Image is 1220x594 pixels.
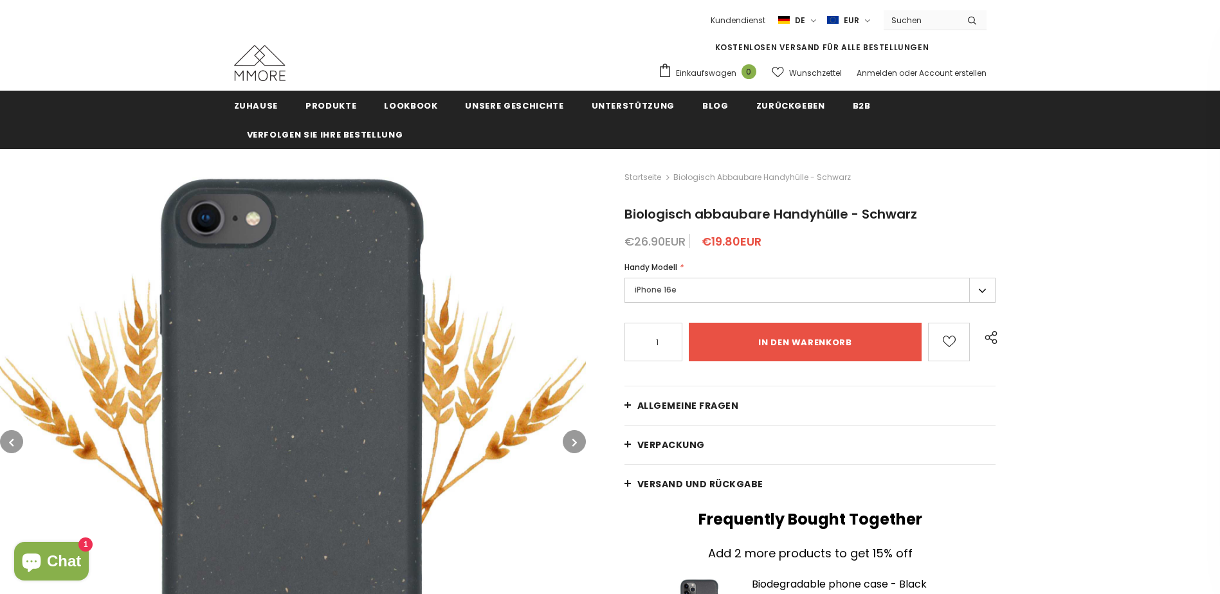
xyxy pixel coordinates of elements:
img: MMORE Cases [234,45,286,81]
span: Lookbook [384,100,437,112]
span: €19.80EUR [702,233,761,249]
a: Wunschzettel [772,62,842,84]
inbox-online-store-chat: Onlineshop-Chat von Shopify [10,542,93,584]
a: Account erstellen [919,67,987,78]
a: Blog [702,91,729,120]
a: Startseite [624,170,661,185]
span: oder [899,67,917,78]
span: Unterstützung [592,100,675,112]
a: B2B [853,91,871,120]
span: €26.90EUR [624,233,686,249]
span: Verfolgen Sie Ihre Bestellung [247,129,403,141]
input: in den warenkorb [689,323,922,361]
a: Zuhause [234,91,278,120]
span: B2B [853,100,871,112]
a: Verpackung [624,426,996,464]
a: Verfolgen Sie Ihre Bestellung [247,120,403,148]
span: EUR [844,14,859,27]
a: Produkte [305,91,356,120]
span: Biologisch abbaubare Handyhülle - Schwarz [624,205,917,223]
span: Kundendienst [711,15,765,26]
span: Wunschzettel [789,67,842,80]
a: Zurückgeben [756,91,825,120]
span: de [795,14,805,27]
span: Blog [702,100,729,112]
a: Lookbook [384,91,437,120]
div: Add 2 more products to get 15% off [628,544,993,562]
a: Anmelden [857,67,897,78]
span: 0 [742,64,756,79]
span: Verpackung [637,438,705,451]
img: i-lang-2.png [778,15,790,26]
a: Allgemeine Fragen [624,386,996,425]
span: Unsere Geschichte [465,100,563,112]
span: Handy Modell [624,262,677,273]
span: Biologisch abbaubare Handyhülle - Schwarz [673,170,851,185]
span: KOSTENLOSEN VERSAND FÜR ALLE BESTELLUNGEN [715,42,929,53]
span: Produkte [305,100,356,112]
a: Einkaufswagen 0 [658,63,763,82]
span: Einkaufswagen [676,67,736,80]
h2: Frequently Bought Together [624,510,996,529]
a: Unterstützung [592,91,675,120]
span: Zurückgeben [756,100,825,112]
label: iPhone 16e [624,278,996,303]
span: Versand und Rückgabe [637,478,763,491]
span: Allgemeine Fragen [637,399,739,412]
a: Versand und Rückgabe [624,465,996,503]
a: Unsere Geschichte [465,91,563,120]
input: Search Site [884,11,958,30]
span: Zuhause [234,100,278,112]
